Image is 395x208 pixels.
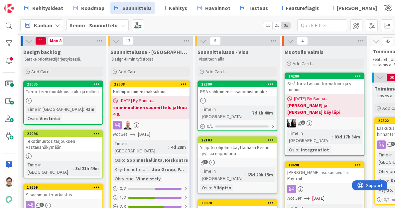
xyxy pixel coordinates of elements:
div: Ylläpito-ohjelma käyttämään Kenno-tyylisiä nappuloita [198,143,277,158]
div: Ylläpito [212,184,233,191]
div: Ohry-prio [113,175,134,182]
span: : [37,115,38,122]
div: Käyttöönottokriittisyys [113,166,149,173]
div: Strålfors: Laskun formatointi ja y-tunnus [285,79,364,94]
span: 2x [272,22,281,29]
span: Add Card... [293,61,314,67]
span: 13 [122,37,134,45]
span: Kanban [34,21,52,29]
img: Visit kanbanzone.com [4,4,14,13]
span: Kehitysideat [32,4,63,12]
div: 22103 [201,138,277,142]
div: 17659 [24,184,102,190]
span: : [83,105,84,113]
a: 22103Ylläpito-ohjelma käyttämään Kenno-tyylisiä nappuloitaTime in [GEOGRAPHIC_DATA]:65d 20h 15mOs... [197,136,277,194]
span: 0 / 1 [207,123,213,130]
span: : [168,143,169,151]
div: Sisäänmuuttotarkastus [24,190,102,199]
span: 0 / 1 [384,196,390,203]
span: : [332,133,333,140]
span: Muotoilu valmis [285,49,324,55]
a: 23035Tiedotteen muokkaus: kuka ja milloinTime in [GEOGRAPHIC_DATA]:43mOsio:Viestintä [23,81,103,125]
input: Quick Filter... [297,19,347,31]
span: : [124,156,125,164]
p: Visut teon alla [199,57,276,62]
div: Sopimushallinta, Reskontra [125,156,190,164]
span: [DATE] By Sanna... [294,95,328,102]
div: TM [111,121,190,129]
img: TM [123,121,132,129]
div: 18698 [288,163,364,167]
div: Time in [GEOGRAPHIC_DATA] [113,140,168,154]
div: Time in [GEOGRAPHIC_DATA] [26,105,83,113]
span: : [134,175,135,182]
span: 3 [203,160,208,164]
a: 22890RSA sähköinen irtisanomislomakeTime in [GEOGRAPHIC_DATA]:7d 1h 48m0/1 [197,81,277,131]
b: [PERSON_NAME] ja [PERSON_NAME] käy läpi [287,102,362,115]
span: Add Card... [205,69,227,75]
div: Time in [GEOGRAPHIC_DATA] [287,129,332,144]
a: Testaus [236,2,272,14]
div: 22996 [24,131,102,137]
img: avatar [4,195,14,204]
span: 1 / 2 [120,194,126,201]
span: 0 / 2 [120,185,126,192]
i: Not Set [287,195,302,201]
div: 14280 [288,74,364,79]
a: Havainnot [193,2,234,14]
a: Roadmap [69,2,108,14]
span: 1 [40,203,44,207]
div: 43m [84,105,96,113]
span: Havainnot [205,4,230,12]
div: 22996 [27,131,102,136]
div: 23035Tiedotteen muokkaus: kuka ja milloin [24,81,102,96]
span: Featureflagit [286,4,319,12]
div: Osio [287,146,298,153]
div: 65d 20h 15m [246,171,275,178]
div: 22890 [198,81,277,87]
div: 22638 [111,81,190,87]
div: 23035 [24,81,102,87]
div: Osio [26,115,37,122]
div: 23035 [27,82,102,87]
div: 22103Ylläpito-ohjelma käyttämään Kenno-tyylisiä nappuloita [198,137,277,158]
a: Kehitys [157,2,191,14]
div: RSA sähköinen irtisanomislomake [198,87,277,96]
span: 1 [391,142,395,146]
p: Sarake prioriteettijärjestyksessä. [25,57,102,62]
span: [DATE] [312,195,325,202]
div: 4d 28m [169,143,188,151]
span: : [149,166,150,173]
span: [DATE] By Sanna... [120,97,154,104]
span: [DATE] [138,131,150,138]
div: 3d 21h 44m [74,165,100,172]
i: Not Set [113,131,127,137]
div: 18970 [201,201,277,205]
div: Osio [200,184,211,191]
span: : [245,171,246,178]
div: 83d 17h 34m [333,133,362,140]
div: Joo Group, P... [150,166,186,173]
span: 9 [209,37,221,45]
a: Kehitysideat [20,2,67,14]
div: Osio [377,177,388,184]
div: 18970 [198,200,277,206]
a: [PERSON_NAME] [325,2,381,14]
div: Time in [GEOGRAPHIC_DATA] [26,161,73,176]
img: KV [287,119,296,127]
span: 45 [382,37,393,45]
span: Suunnittelussa - Visu [197,49,248,55]
div: 17659 [27,185,102,190]
span: : [73,165,74,172]
div: 14280 [285,73,364,79]
div: 0/1 [198,122,277,130]
span: 11 [35,37,47,45]
span: [PERSON_NAME] [337,4,377,12]
span: : [388,177,389,184]
span: Support [14,1,30,9]
div: Tekstimuutos tarjouksen vastausnäkymään [24,137,102,151]
span: : [298,146,299,153]
div: [PERSON_NAME] asukassivuilla: Paytrail [285,168,364,183]
span: 1x [263,22,272,29]
span: Add Card... [31,69,53,75]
